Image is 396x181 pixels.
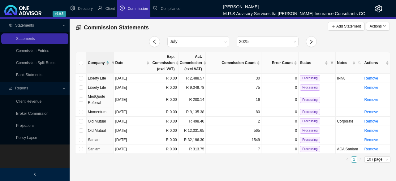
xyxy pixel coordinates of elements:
[53,11,66,17] span: v1.9.5
[16,61,55,65] a: Commission Split Rules
[179,83,206,92] td: R 9,049.78
[351,156,357,163] li: 1
[179,107,206,117] td: R 9,135.38
[300,97,320,103] span: Processing
[330,61,334,64] span: filter
[207,60,256,66] span: Commission Count
[151,83,178,92] td: R 0.00
[364,119,378,123] a: Remove
[114,107,151,117] td: [DATE]
[261,144,299,154] td: 0
[16,73,42,77] a: Bank Statments
[179,117,206,126] td: R 498.40
[127,6,148,11] span: Commission
[151,144,178,154] td: R 0.00
[206,135,261,144] td: 1549
[223,2,365,8] div: [PERSON_NAME]
[16,123,34,128] a: Projections
[300,127,320,134] span: Processing
[359,158,362,161] span: right
[346,158,349,161] span: left
[206,117,261,126] td: 2
[358,61,361,64] span: search
[84,24,149,31] span: Commission Statements
[16,37,35,41] a: Statements
[206,92,261,107] td: 16
[375,5,382,12] span: setting
[105,6,115,11] span: Client
[110,58,116,67] span: filter
[78,6,93,11] span: Directory
[114,74,151,83] td: [DATE]
[88,138,101,142] span: Sanlam
[151,52,178,74] th: Exp. Commission (excl VAT)
[370,23,382,29] span: Actions
[88,94,105,105] span: MedQuote Referral
[363,52,390,74] th: Actions
[152,39,157,44] span: left
[357,58,362,67] span: search
[179,144,206,154] td: R 313.75
[344,156,351,163] li: Previous Page
[300,146,320,152] span: Processing
[357,156,364,163] li: Next Page
[261,83,299,92] td: 0
[161,6,180,11] span: Compliance
[114,126,151,135] td: [DATE]
[351,157,357,162] a: 1
[16,99,41,104] a: Client Revenue
[76,24,81,30] span: reconciliation
[364,128,378,133] a: Remove
[151,117,178,126] td: R 0.00
[114,117,151,126] td: [DATE]
[367,157,388,162] span: 10 / page
[261,126,299,135] td: 0
[170,37,227,47] span: July
[328,22,364,31] button: Add Statement
[98,6,103,11] span: user
[120,6,125,11] span: dollar
[300,84,320,91] span: Processing
[114,144,151,154] td: [DATE]
[16,49,49,53] a: Commission Entries
[88,128,106,133] span: Old Mutual
[364,156,390,163] div: Page Size
[261,117,299,126] td: 0
[70,6,75,11] span: setting
[364,147,378,151] a: Remove
[179,92,206,107] td: R 200.14
[114,83,151,92] td: [DATE]
[261,74,299,83] td: 0
[299,52,336,74] th: Status
[151,74,178,83] td: R 0.00
[309,39,314,44] span: right
[364,76,378,80] a: Remove
[151,92,178,107] td: R 0.00
[300,109,320,115] span: Processing
[88,85,106,90] span: Liberty Life
[88,119,106,123] span: Old Mutual
[206,83,261,92] td: 75
[364,60,385,66] span: Actions
[9,24,12,27] span: reconciliation
[179,126,206,135] td: R 12,031.65
[261,92,299,107] td: 0
[336,52,363,74] th: Notes
[115,60,145,66] span: Date
[344,156,351,163] button: left
[179,52,206,74] th: Act. Commission (excl VAT)
[336,23,361,29] span: Add Statement
[151,126,178,135] td: R 0.00
[88,147,101,151] span: Sanlam
[206,107,261,117] td: 80
[336,74,363,83] td: INN8
[300,75,320,81] span: Processing
[152,54,174,72] span: Exp. Commission (excl VAT)
[300,118,320,124] span: Processing
[33,172,37,176] span: left
[88,76,106,80] span: Liberty Life
[15,23,34,28] span: Statements
[337,60,351,66] span: Notes
[239,37,296,47] span: 2025
[364,85,378,90] a: Remove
